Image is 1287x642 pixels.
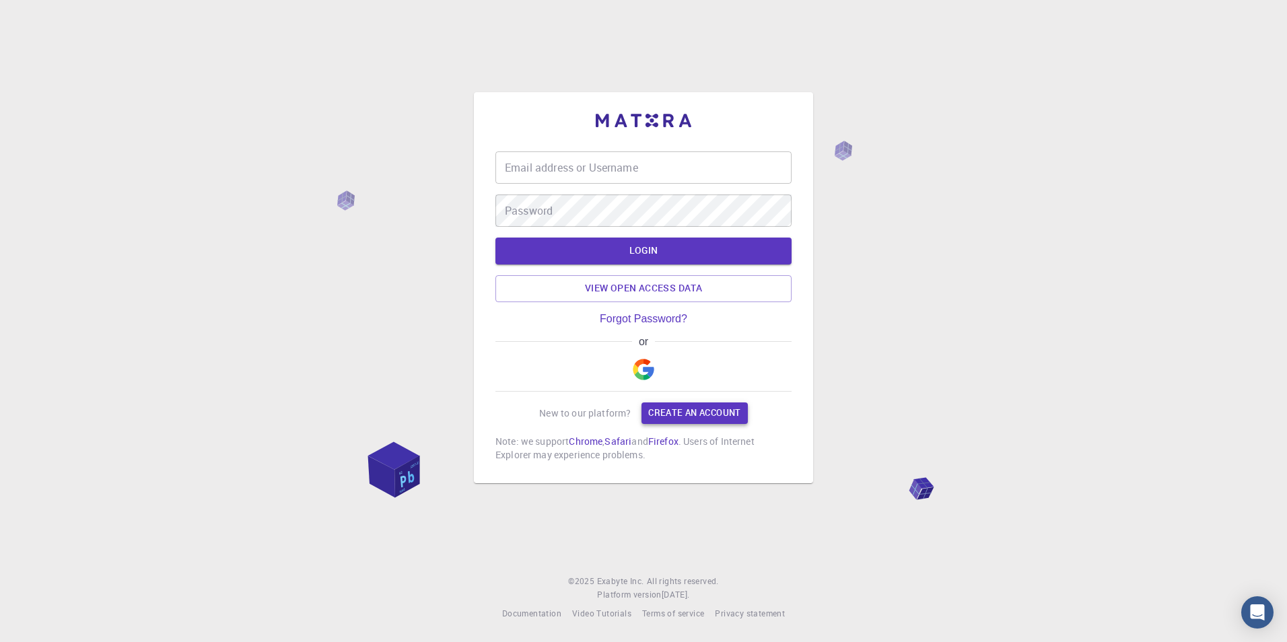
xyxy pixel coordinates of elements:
[502,608,561,618] span: Documentation
[495,238,792,264] button: LOGIN
[572,607,631,620] a: Video Tutorials
[597,575,644,588] a: Exabyte Inc.
[662,588,690,602] a: [DATE].
[662,589,690,600] span: [DATE] .
[633,359,654,380] img: Google
[604,435,631,448] a: Safari
[715,607,785,620] a: Privacy statement
[502,607,561,620] a: Documentation
[642,608,704,618] span: Terms of service
[641,402,747,424] a: Create an account
[495,435,792,462] p: Note: we support , and . Users of Internet Explorer may experience problems.
[715,608,785,618] span: Privacy statement
[597,588,661,602] span: Platform version
[597,575,644,586] span: Exabyte Inc.
[1241,596,1274,629] div: Open Intercom Messenger
[647,575,719,588] span: All rights reserved.
[495,275,792,302] a: View open access data
[568,575,596,588] span: © 2025
[539,406,631,420] p: New to our platform?
[569,435,602,448] a: Chrome
[600,313,687,325] a: Forgot Password?
[632,336,654,348] span: or
[572,608,631,618] span: Video Tutorials
[642,607,704,620] a: Terms of service
[648,435,679,448] a: Firefox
